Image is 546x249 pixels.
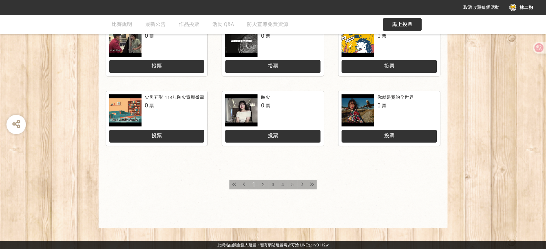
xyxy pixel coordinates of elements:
span: 票 [382,34,386,39]
span: 2 [262,182,265,187]
span: 0 [261,102,264,109]
span: 投票 [384,63,394,69]
a: 暗火0票投票 [222,91,324,146]
a: 最新公告 [145,15,166,34]
a: 防火宣導免費資源 [247,15,288,34]
span: 可洽 LINE: [217,243,329,247]
button: 馬上投票 [383,18,422,31]
span: 0 [377,102,380,109]
span: 取消收藏這個活動 [463,5,499,10]
span: 票 [265,34,270,39]
a: 此網站由獎金獵人建置，若有網站建置需求 [217,243,291,247]
a: 活動 Q&A [212,15,234,34]
span: 票 [149,34,154,39]
a: 防火宣導-人離火熄0票投票 [106,21,208,76]
a: 當火來 動起來！0票投票 [338,21,440,76]
span: 票 [382,103,386,108]
div: 你就是我的全世界 [377,94,413,101]
span: 票 [265,103,270,108]
span: 投票 [152,133,162,139]
span: 0 [145,32,148,39]
a: @irv0112w [309,243,329,247]
span: 最新公告 [145,21,166,27]
span: 馬上投票 [392,21,413,27]
span: 0 [377,32,380,39]
a: 你就是我的全世界0票投票 [338,91,440,146]
span: 比賽說明 [111,21,132,27]
span: 作品投票 [179,21,199,27]
span: 投票 [268,133,278,139]
span: 防火宣導免費資源 [247,21,288,27]
span: 票 [149,103,154,108]
div: 火災五形_114年防火宣導微電影徵選競賽 [145,94,227,101]
span: 投票 [268,63,278,69]
span: 0 [261,32,264,39]
span: 1 [252,181,256,188]
span: 投票 [152,63,162,69]
a: 房裡散不去的煙0票投票 [222,21,324,76]
a: 作品投票 [179,15,199,34]
div: 暗火 [261,94,270,101]
span: 投票 [384,133,394,139]
span: 5 [291,182,294,187]
span: 0 [145,102,148,109]
span: 3 [272,182,274,187]
span: 活動 Q&A [212,21,234,27]
span: 4 [281,182,284,187]
a: 比賽說明 [111,15,132,34]
a: 火災五形_114年防火宣導微電影徵選競賽0票投票 [106,91,208,146]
